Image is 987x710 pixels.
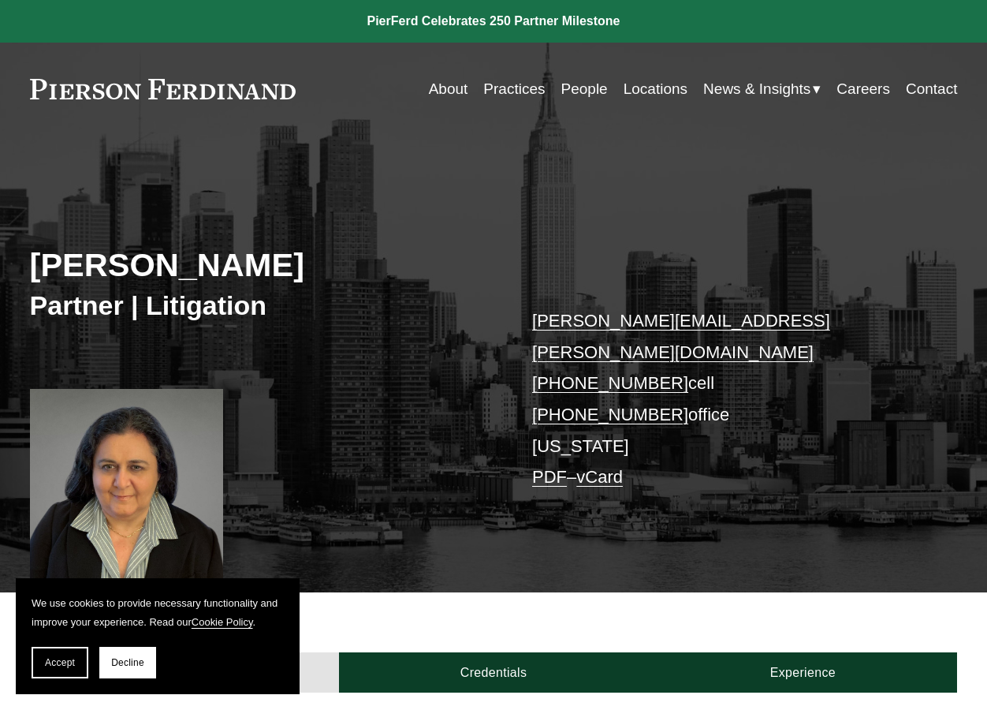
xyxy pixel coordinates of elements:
[906,74,957,104] a: Contact
[483,74,545,104] a: Practices
[32,594,284,631] p: We use cookies to provide necessary functionality and improve your experience. Read our .
[532,373,688,393] a: [PHONE_NUMBER]
[576,467,623,487] a: vCard
[532,405,688,424] a: [PHONE_NUMBER]
[45,657,75,668] span: Accept
[30,289,494,322] h3: Partner | Litigation
[30,245,494,285] h2: [PERSON_NAME]
[111,657,144,668] span: Decline
[648,652,957,693] a: Experience
[561,74,608,104] a: People
[99,647,156,678] button: Decline
[532,311,830,362] a: [PERSON_NAME][EMAIL_ADDRESS][PERSON_NAME][DOMAIN_NAME]
[532,305,918,493] p: cell office [US_STATE] –
[836,74,890,104] a: Careers
[703,76,810,103] span: News & Insights
[624,74,687,104] a: Locations
[16,578,300,694] section: Cookie banner
[32,647,88,678] button: Accept
[532,467,567,487] a: PDF
[429,74,468,104] a: About
[339,652,648,693] a: Credentials
[703,74,821,104] a: folder dropdown
[192,616,253,628] a: Cookie Policy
